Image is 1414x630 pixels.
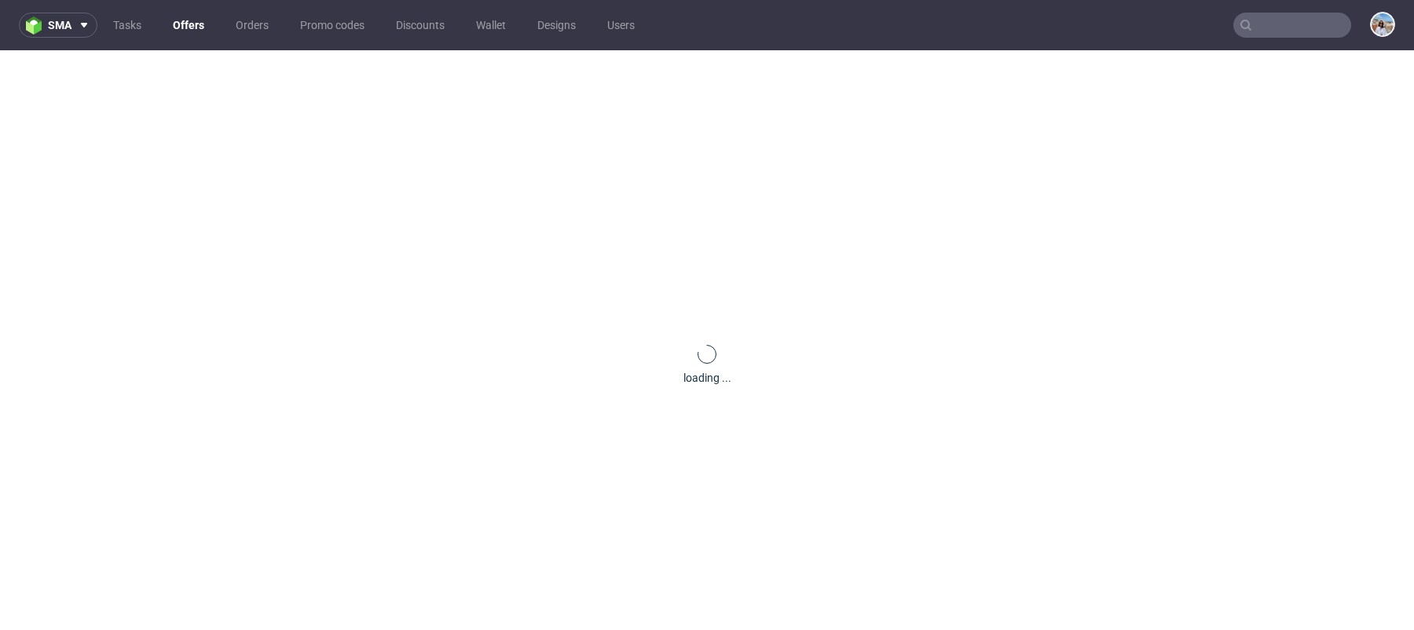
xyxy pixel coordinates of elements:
a: Discounts [386,13,454,38]
img: logo [26,16,48,35]
a: Tasks [104,13,151,38]
a: Designs [528,13,585,38]
span: sma [48,20,71,31]
a: Promo codes [291,13,374,38]
button: sma [19,13,97,38]
div: loading ... [683,370,731,386]
a: Offers [163,13,214,38]
a: Wallet [467,13,515,38]
a: Users [598,13,644,38]
img: Marta Kozłowska [1372,13,1394,35]
a: Orders [226,13,278,38]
